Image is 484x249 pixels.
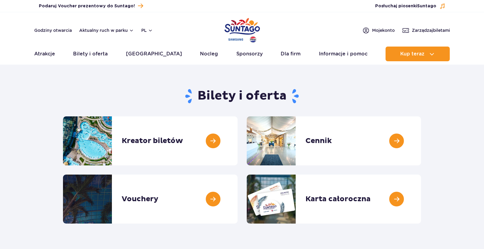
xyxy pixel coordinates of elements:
span: Podaruj Voucher prezentowy do Suntago! [39,3,135,9]
a: Godziny otwarcia [34,27,72,33]
span: Zarządzaj biletami [412,27,450,33]
a: Park of Poland [224,15,260,43]
span: Kup teraz [400,51,424,57]
button: Aktualny ruch w parku [79,28,134,33]
button: pl [141,27,153,33]
span: Suntago [417,4,436,8]
h1: Bilety i oferta [63,88,421,104]
span: Moje konto [372,27,395,33]
a: Dla firm [281,47,301,61]
a: Mojekonto [362,27,395,34]
a: Bilety i oferta [73,47,108,61]
button: Posłuchaj piosenkiSuntago [375,3,445,9]
a: Atrakcje [34,47,55,61]
a: Nocleg [200,47,218,61]
a: Informacje i pomoc [319,47,368,61]
a: Podaruj Voucher prezentowy do Suntago! [39,2,143,10]
button: Kup teraz [386,47,450,61]
a: Sponsorzy [236,47,263,61]
a: [GEOGRAPHIC_DATA] [126,47,182,61]
span: Posłuchaj piosenki [375,3,436,9]
a: Zarządzajbiletami [402,27,450,34]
